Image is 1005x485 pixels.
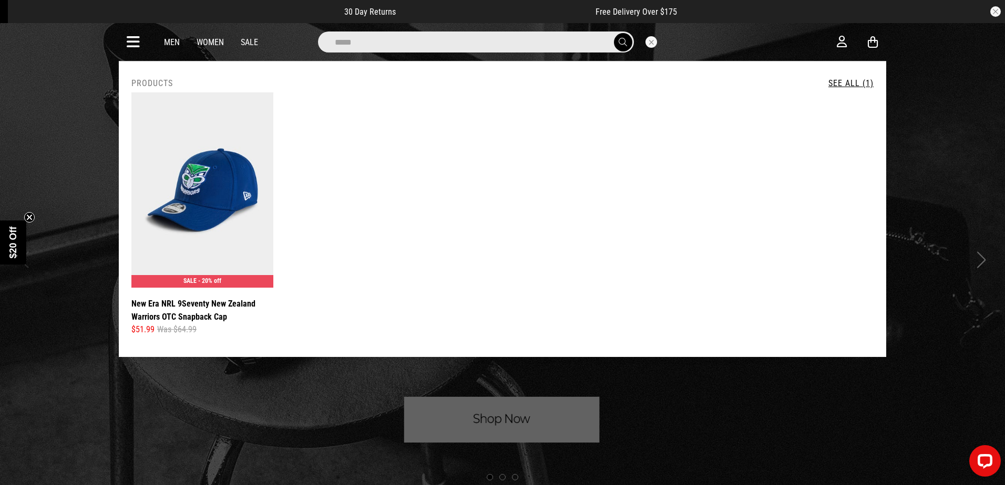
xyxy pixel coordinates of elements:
[131,297,273,323] a: New Era NRL 9Seventy New Zealand Warriors OTC Snapback Cap
[344,7,396,17] span: 30 Day Returns
[183,277,197,284] span: SALE
[131,78,173,88] h2: Products
[828,78,874,88] a: See All (1)
[131,92,273,288] img: New Era Nrl 9seventy New Zealand Warriors Otc Snapback Cap in Multi
[164,37,180,47] a: Men
[8,226,18,258] span: $20 Off
[417,6,575,17] iframe: Customer reviews powered by Trustpilot
[241,37,258,47] a: Sale
[197,37,224,47] a: Women
[157,323,197,336] span: Was $64.99
[645,36,657,48] button: Close search
[961,441,1005,485] iframe: LiveChat chat widget
[198,277,221,284] span: - 20% off
[596,7,677,17] span: Free Delivery Over $175
[24,212,35,223] button: Close teaser
[131,323,155,336] span: $51.99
